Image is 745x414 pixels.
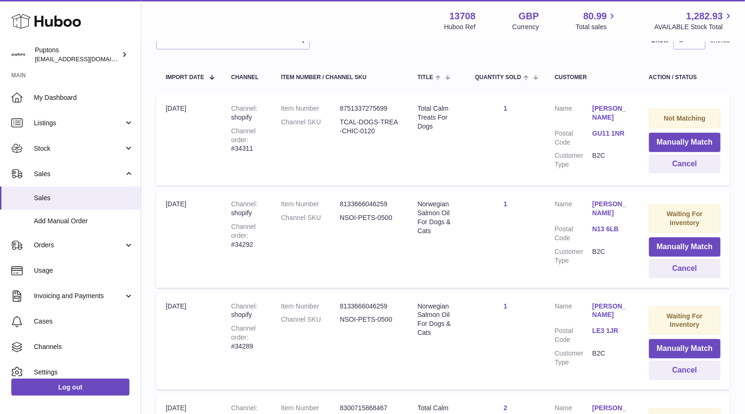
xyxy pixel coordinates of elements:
dt: Name [555,200,593,220]
dd: NSOI-PETS-0500 [340,213,399,222]
strong: Channel [231,302,257,310]
div: #34292 [231,222,262,249]
strong: Channel order [231,223,256,239]
a: [PERSON_NAME] [593,104,630,122]
div: Total Calm Treats For Dogs [417,104,456,131]
div: Item Number / Channel SKU [281,74,399,81]
strong: Waiting For Inventory [667,312,703,329]
span: 80.99 [583,10,607,23]
img: hello@puptons.com [11,48,25,62]
div: #34289 [231,324,262,351]
dt: Channel SKU [281,315,340,324]
span: Stock [34,144,124,153]
a: 1 [504,302,507,310]
strong: Channel [231,404,257,412]
a: 80.99 Total sales [576,10,617,32]
span: Listings [34,119,124,128]
span: AVAILABLE Stock Total [654,23,734,32]
button: Cancel [649,154,721,174]
dd: NSOI-PETS-0500 [340,315,399,324]
strong: 13708 [449,10,476,23]
span: Invoicing and Payments [34,292,124,300]
strong: GBP [519,10,539,23]
a: [PERSON_NAME] [593,302,630,320]
span: Title [417,74,433,81]
dt: Item Number [281,302,340,311]
div: shopify [231,302,262,320]
span: My Dashboard [34,93,134,102]
span: 1,282.93 [686,10,723,23]
span: Total sales [576,23,617,32]
dt: Name [555,302,593,322]
dd: B2C [593,247,630,265]
span: Orders [34,241,124,250]
strong: Channel order [231,127,256,144]
dt: Customer Type [555,151,593,169]
span: [EMAIL_ADDRESS][DOMAIN_NAME] [35,55,138,63]
span: Settings [34,368,134,377]
dd: 8300715868467 [340,404,399,413]
a: 2 [504,404,507,412]
div: Customer [555,74,630,81]
dt: Postal Code [555,129,593,147]
span: Add Manual Order [34,217,134,226]
a: [PERSON_NAME] [593,200,630,218]
a: N13 6LB [593,225,630,234]
strong: Channel [231,105,257,112]
strong: Channel order [231,325,256,341]
a: 1 [504,105,507,112]
td: [DATE] [156,190,222,287]
div: Norwegian Salmon Oil For Dogs & Cats [417,200,456,235]
td: [DATE] [156,95,222,186]
dt: Customer Type [555,247,593,265]
a: 1 [504,200,507,208]
span: Channels [34,342,134,351]
a: 1,282.93 AVAILABLE Stock Total [654,10,734,32]
strong: Channel [231,200,257,208]
td: [DATE] [156,292,222,390]
strong: Waiting For Inventory [667,210,703,227]
button: Manually Match [649,339,721,358]
div: Currency [513,23,539,32]
dt: Item Number [281,404,340,413]
dd: 8133666046259 [340,302,399,311]
dd: TCAL-DOGS-TREA-CHIC-0120 [340,118,399,136]
a: GU11 1NR [593,129,630,138]
button: Manually Match [649,133,721,152]
dd: B2C [593,349,630,367]
span: Quantity Sold [475,74,521,81]
span: Usage [34,266,134,275]
strong: Not Matching [664,114,705,122]
a: Log out [11,379,129,396]
a: LE3 1JR [593,326,630,335]
div: Puptons [35,46,120,64]
dt: Item Number [281,104,340,113]
div: Action / Status [649,74,721,81]
dt: Customer Type [555,349,593,367]
span: Cases [34,317,134,326]
div: Norwegian Salmon Oil For Dogs & Cats [417,302,456,338]
dt: Channel SKU [281,213,340,222]
div: shopify [231,104,262,122]
div: shopify [231,200,262,218]
dd: 8751337275699 [340,104,399,113]
dt: Postal Code [555,225,593,243]
button: Cancel [649,361,721,380]
span: Import date [166,74,204,81]
dt: Channel SKU [281,118,340,136]
div: Huboo Ref [444,23,476,32]
button: Manually Match [649,237,721,257]
button: Cancel [649,259,721,278]
dt: Postal Code [555,326,593,344]
dt: Item Number [281,200,340,209]
dd: 8133666046259 [340,200,399,209]
div: #34311 [231,127,262,154]
dt: Name [555,104,593,124]
div: Channel [231,74,262,81]
span: Sales [34,170,124,179]
span: Sales [34,194,134,203]
dd: B2C [593,151,630,169]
